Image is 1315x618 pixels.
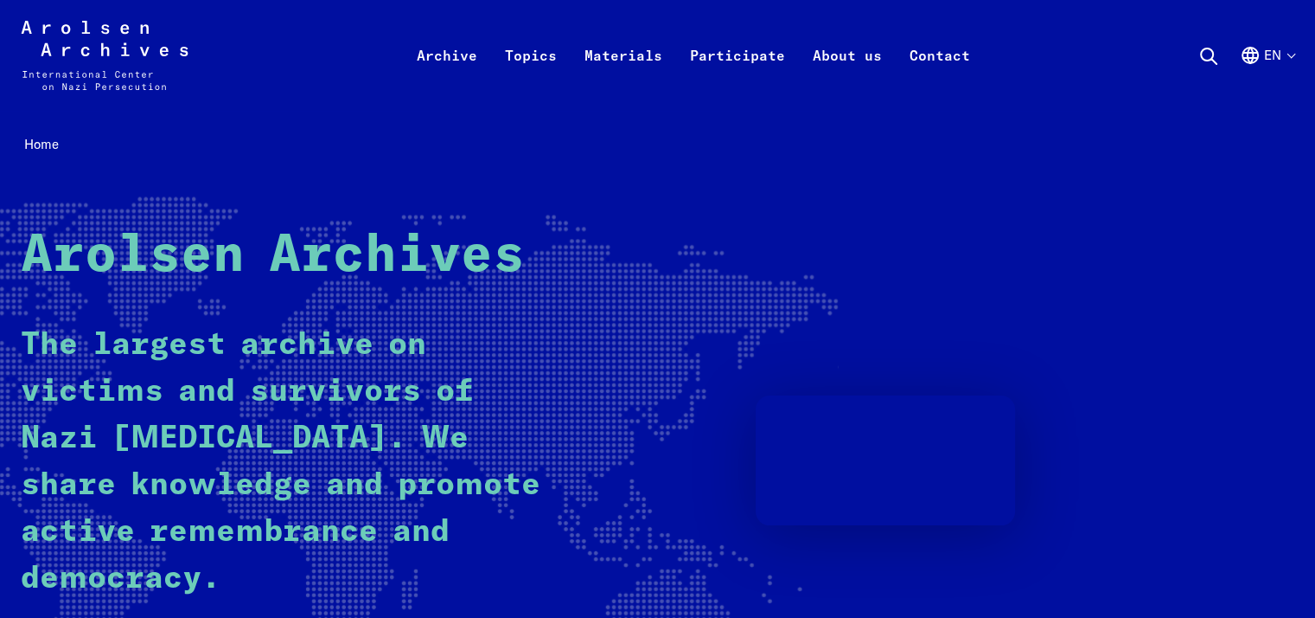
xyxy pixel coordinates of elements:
button: English, language selection [1240,45,1294,107]
a: Archive [403,42,491,111]
nav: Primary [403,21,984,90]
a: Materials [571,42,676,111]
a: Contact [896,42,984,111]
nav: Breadcrumb [21,132,1294,158]
a: About us [799,42,896,111]
p: The largest archive on victims and survivors of Nazi [MEDICAL_DATA]. We share knowledge and promo... [21,322,557,602]
strong: Arolsen Archives [21,230,525,282]
span: Home [24,136,59,152]
a: Participate [676,42,799,111]
a: Topics [491,42,571,111]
